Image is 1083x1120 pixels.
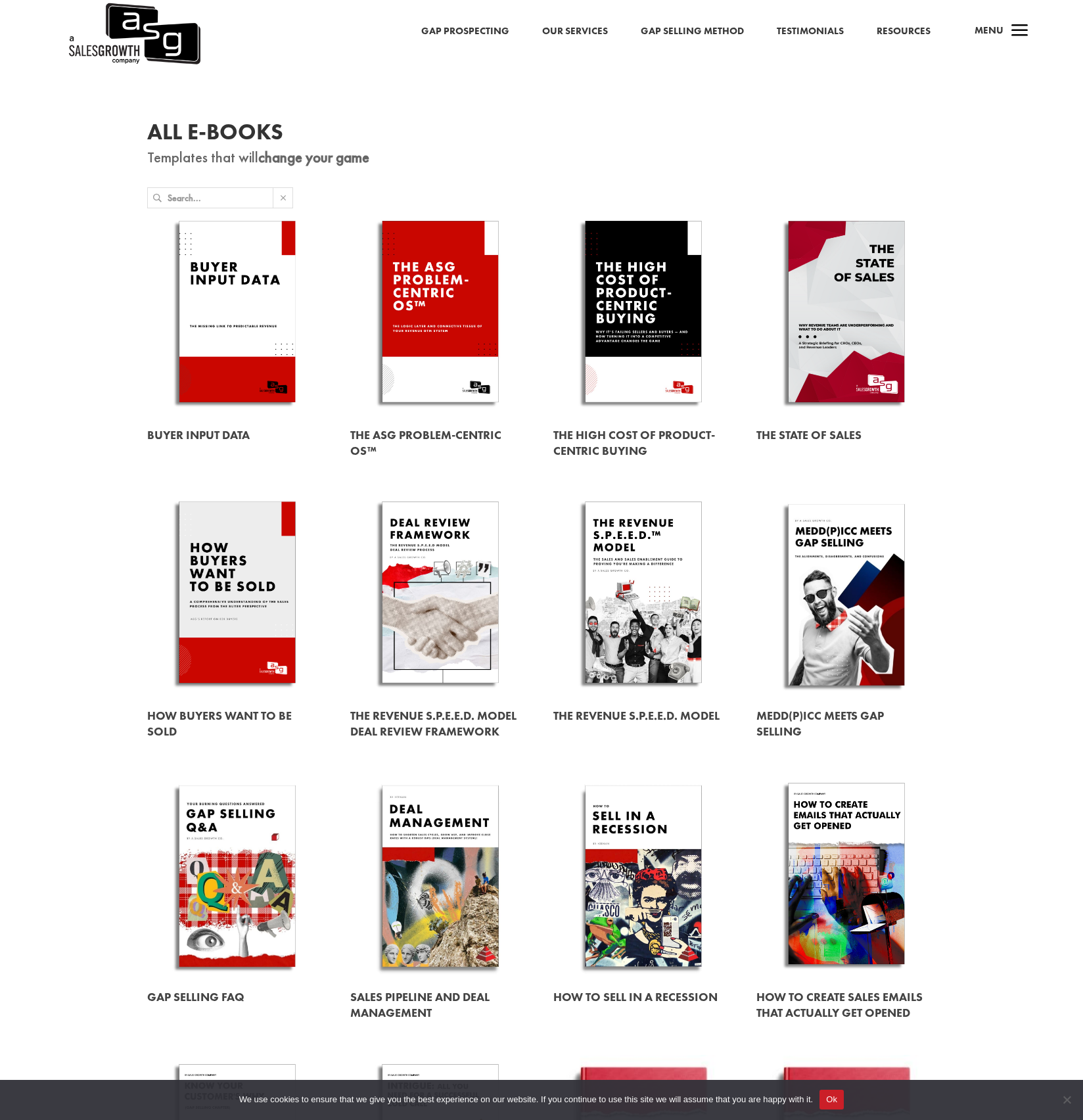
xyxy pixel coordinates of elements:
[542,23,608,40] a: Our Services
[877,23,931,40] a: Resources
[975,24,1003,37] span: Menu
[239,1093,813,1106] span: We use cookies to ensure that we give you the best experience on our website. If you continue to ...
[1007,18,1033,45] span: a
[819,1090,844,1109] button: Ok
[777,23,844,40] a: Testimonials
[641,23,744,40] a: Gap Selling Method
[1060,1093,1073,1106] span: No
[258,147,369,167] strong: change your game
[168,188,273,208] input: Search...
[147,150,936,166] p: Templates that will
[147,121,936,150] h1: All E-Books
[421,23,509,40] a: Gap Prospecting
